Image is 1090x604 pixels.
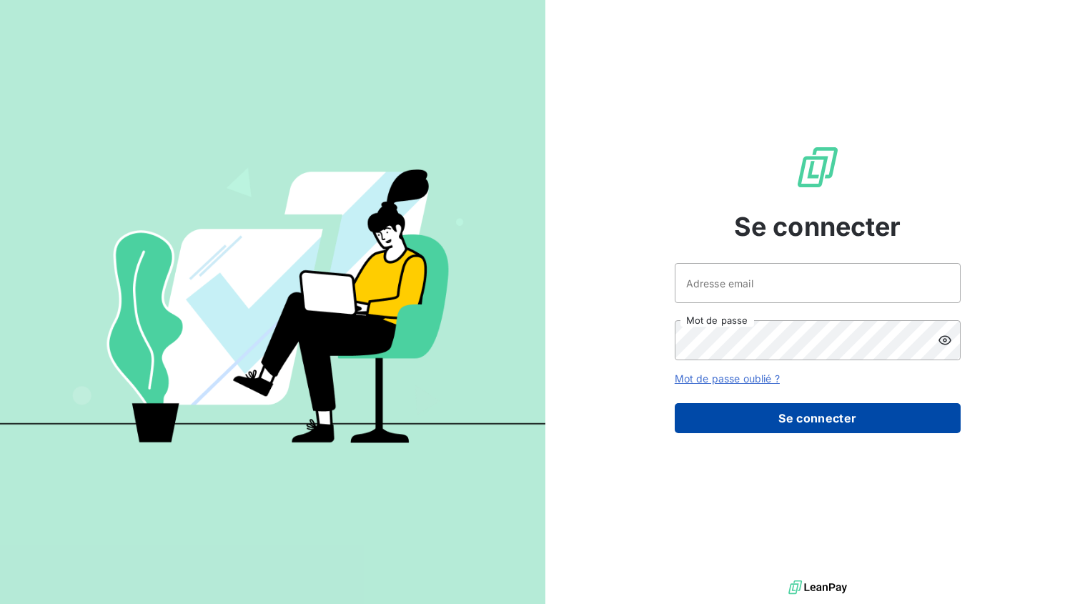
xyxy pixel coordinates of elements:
img: logo [788,577,847,598]
button: Se connecter [675,403,961,433]
img: Logo LeanPay [795,144,841,190]
input: placeholder [675,263,961,303]
a: Mot de passe oublié ? [675,372,780,385]
span: Se connecter [734,207,901,246]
